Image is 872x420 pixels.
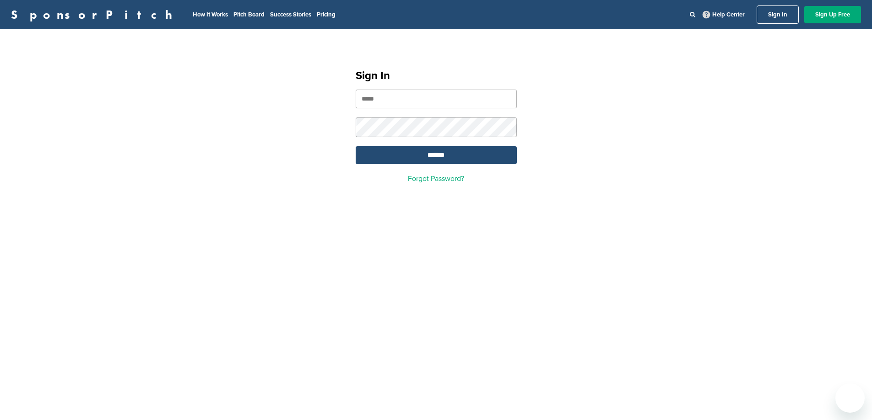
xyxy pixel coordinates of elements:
a: Sign Up Free [804,6,861,23]
h1: Sign In [356,68,517,84]
a: Success Stories [270,11,311,18]
a: Sign In [757,5,799,24]
a: Forgot Password? [408,174,464,183]
a: Pricing [317,11,336,18]
a: Pitch Board [233,11,265,18]
a: Help Center [701,9,747,20]
a: SponsorPitch [11,9,178,21]
a: How It Works [193,11,228,18]
iframe: Button to launch messaging window [835,383,865,413]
